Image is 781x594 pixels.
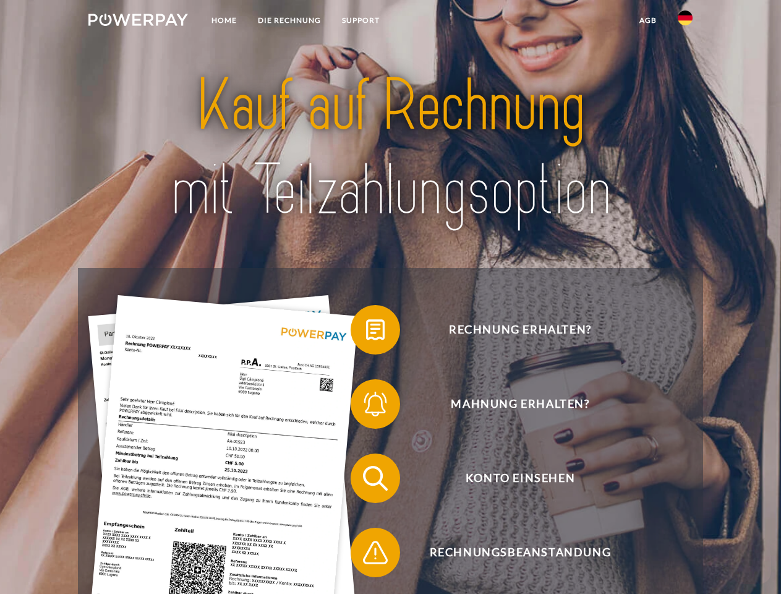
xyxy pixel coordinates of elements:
a: DIE RECHNUNG [247,9,331,32]
button: Rechnungsbeanstandung [351,528,672,577]
a: Home [201,9,247,32]
button: Rechnung erhalten? [351,305,672,355]
span: Rechnungsbeanstandung [369,528,672,577]
span: Rechnung erhalten? [369,305,672,355]
img: title-powerpay_de.svg [118,59,663,237]
a: SUPPORT [331,9,390,32]
span: Mahnung erhalten? [369,379,672,429]
img: qb_bell.svg [360,389,391,420]
img: logo-powerpay-white.svg [88,14,188,26]
span: Konto einsehen [369,454,672,503]
iframe: Schaltfläche zum Öffnen des Messaging-Fensters [732,544,771,584]
img: qb_warning.svg [360,537,391,568]
button: Mahnung erhalten? [351,379,672,429]
button: Konto einsehen [351,454,672,503]
img: qb_search.svg [360,463,391,494]
img: de [678,11,693,25]
img: qb_bill.svg [360,314,391,345]
a: agb [629,9,667,32]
